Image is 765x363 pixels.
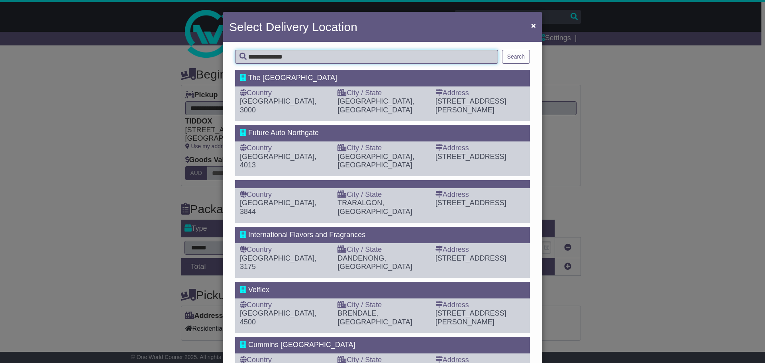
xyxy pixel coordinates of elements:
div: City / State [337,89,427,98]
div: Country [240,89,330,98]
span: [STREET_ADDRESS] [435,254,506,262]
h4: Select Delivery Location [229,18,357,36]
span: Velflex [248,286,269,294]
div: City / State [337,144,427,153]
span: [GEOGRAPHIC_DATA], 3000 [240,97,316,114]
div: Country [240,301,330,310]
span: [STREET_ADDRESS][PERSON_NAME] [435,309,506,326]
div: Address [435,144,525,153]
div: Country [240,144,330,153]
span: [GEOGRAPHIC_DATA], 4500 [240,309,316,326]
span: BRENDALE, [GEOGRAPHIC_DATA] [337,309,412,326]
div: City / State [337,245,427,254]
span: [STREET_ADDRESS] [435,153,506,161]
span: [STREET_ADDRESS] [435,199,506,207]
span: [STREET_ADDRESS][PERSON_NAME] [435,97,506,114]
span: Cummins [GEOGRAPHIC_DATA] [248,341,355,349]
span: DANDENONG, [GEOGRAPHIC_DATA] [337,254,412,271]
span: International Flavors and Fragrances [248,231,365,239]
span: × [531,21,536,30]
span: TRARALGON, [GEOGRAPHIC_DATA] [337,199,412,216]
button: Close [527,17,540,33]
span: [GEOGRAPHIC_DATA], 4013 [240,153,316,169]
div: Address [435,89,525,98]
button: Search [502,50,530,64]
span: [GEOGRAPHIC_DATA], 3844 [240,199,316,216]
span: The [GEOGRAPHIC_DATA] [248,74,337,82]
div: Country [240,190,330,199]
span: Future Auto Northgate [248,129,319,137]
div: City / State [337,190,427,199]
span: [GEOGRAPHIC_DATA], 3175 [240,254,316,271]
span: [GEOGRAPHIC_DATA], [GEOGRAPHIC_DATA] [337,97,414,114]
div: Address [435,245,525,254]
div: City / State [337,301,427,310]
div: Address [435,301,525,310]
span: [GEOGRAPHIC_DATA], [GEOGRAPHIC_DATA] [337,153,414,169]
div: Country [240,245,330,254]
div: Address [435,190,525,199]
